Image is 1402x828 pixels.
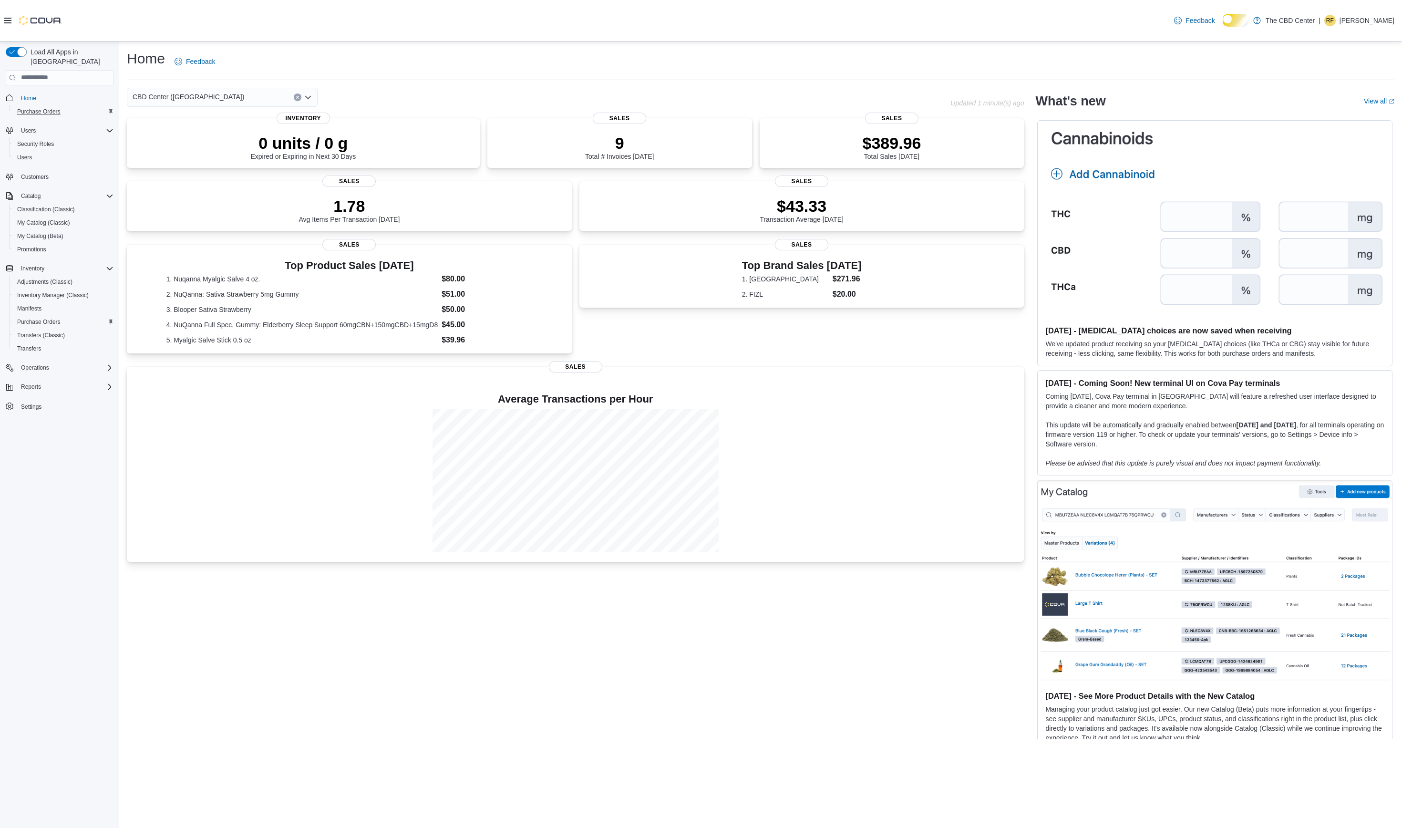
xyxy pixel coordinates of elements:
[166,320,438,330] dt: 4. NuQanna Full Spec. Gummy: Elderberry Sleep Support 60mgCBN+150mgCBD+15mgD8
[1324,15,1336,26] div: Rebecka Fregoso
[13,230,67,242] a: My Catalog (Beta)
[442,289,532,300] dd: $51.00
[17,190,113,202] span: Catalog
[1186,16,1215,25] span: Feedback
[10,203,117,216] button: Classification (Classic)
[21,94,36,102] span: Home
[13,290,113,301] span: Inventory Manager (Classic)
[166,260,532,271] h3: Top Product Sales [DATE]
[2,380,117,393] button: Reports
[865,113,918,124] span: Sales
[1326,15,1334,26] span: RF
[775,239,828,250] span: Sales
[1223,14,1248,27] input: Dark Mode
[166,335,438,345] dt: 5. Myalgic Salve Stick 0.5 oz
[13,330,69,341] a: Transfers (Classic)
[17,206,75,213] span: Classification (Classic)
[13,106,64,117] a: Purchase Orders
[294,93,301,101] button: Clear input
[585,134,654,160] div: Total # Invoices [DATE]
[10,289,117,302] button: Inventory Manager (Classic)
[17,140,54,148] span: Security Roles
[166,290,438,299] dt: 2. NuQanna: Sativa Strawberry 5mg Gummy
[1319,15,1320,26] p: |
[17,92,113,104] span: Home
[17,263,48,274] button: Inventory
[13,316,64,328] a: Purchase Orders
[549,361,602,373] span: Sales
[322,239,376,250] span: Sales
[134,393,1016,405] h4: Average Transactions per Hour
[1266,15,1315,26] p: The CBD Center
[13,276,76,288] a: Adjustments (Classic)
[1364,97,1394,105] a: View allExternal link
[742,274,829,284] dt: 1. [GEOGRAPHIC_DATA]
[13,217,113,228] span: My Catalog (Classic)
[13,343,45,354] a: Transfers
[10,216,117,229] button: My Catalog (Classic)
[250,134,356,160] div: Expired or Expiring in Next 30 Days
[442,273,532,285] dd: $80.00
[17,93,40,104] a: Home
[775,176,828,187] span: Sales
[1045,326,1384,335] h3: [DATE] - [MEDICAL_DATA] choices are now saved when receiving
[17,108,61,115] span: Purchase Orders
[13,290,93,301] a: Inventory Manager (Classic)
[1045,704,1384,743] p: Managing your product catalog just got easier. Our new Catalog (Beta) puts more information at yo...
[17,263,113,274] span: Inventory
[19,16,62,25] img: Cova
[13,138,58,150] a: Security Roles
[17,345,41,352] span: Transfers
[13,343,113,354] span: Transfers
[593,113,646,124] span: Sales
[6,87,113,438] nav: Complex example
[17,318,61,326] span: Purchase Orders
[21,192,41,200] span: Catalog
[17,154,32,161] span: Users
[2,91,117,105] button: Home
[17,219,70,227] span: My Catalog (Classic)
[10,243,117,256] button: Promotions
[1045,378,1384,388] h3: [DATE] - Coming Soon! New terminal UI on Cova Pay terminals
[10,342,117,355] button: Transfers
[833,273,862,285] dd: $271.96
[21,127,36,135] span: Users
[322,176,376,187] span: Sales
[10,105,117,118] button: Purchase Orders
[13,230,113,242] span: My Catalog (Beta)
[10,229,117,243] button: My Catalog (Beta)
[21,173,49,181] span: Customers
[2,361,117,374] button: Operations
[13,152,36,163] a: Users
[17,232,63,240] span: My Catalog (Beta)
[2,399,117,413] button: Settings
[1236,421,1296,429] strong: [DATE] and [DATE]
[13,244,50,255] a: Promotions
[17,400,113,412] span: Settings
[10,151,117,164] button: Users
[10,275,117,289] button: Adjustments (Classic)
[2,189,117,203] button: Catalog
[13,303,113,314] span: Manifests
[760,197,844,216] p: $43.33
[13,244,113,255] span: Promotions
[13,330,113,341] span: Transfers (Classic)
[13,276,113,288] span: Adjustments (Classic)
[133,91,244,103] span: CBD Center ([GEOGRAPHIC_DATA])
[17,190,44,202] button: Catalog
[10,302,117,315] button: Manifests
[277,113,330,124] span: Inventory
[17,381,113,393] span: Reports
[2,170,117,184] button: Customers
[1045,691,1384,701] h3: [DATE] - See More Product Details with the New Catalog
[10,329,117,342] button: Transfers (Classic)
[17,171,113,183] span: Customers
[17,401,45,413] a: Settings
[13,204,79,215] a: Classification (Classic)
[2,124,117,137] button: Users
[442,334,532,346] dd: $39.96
[13,303,45,314] a: Manifests
[127,49,165,68] h1: Home
[166,305,438,314] dt: 3. Blooper Sativa Strawberry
